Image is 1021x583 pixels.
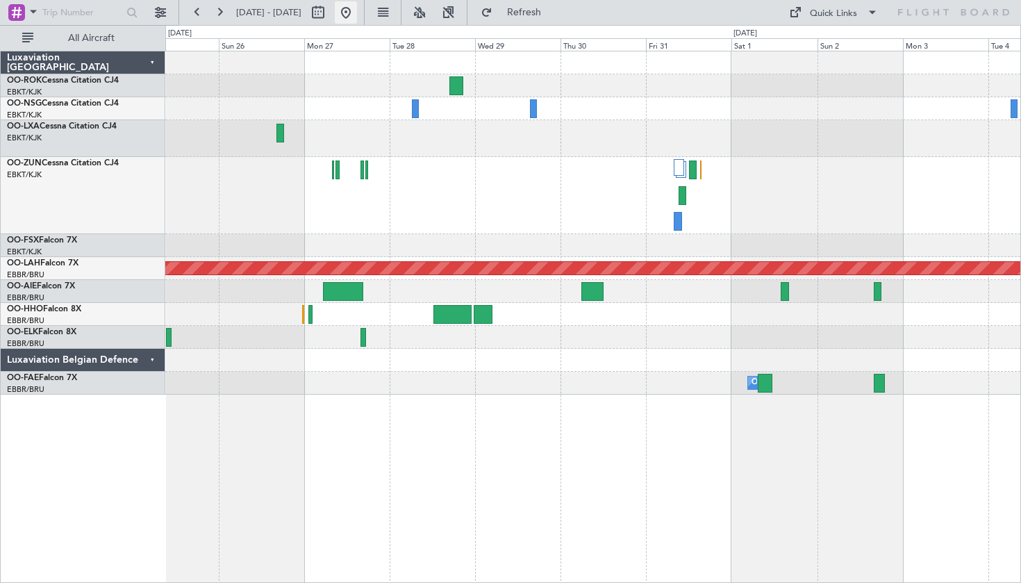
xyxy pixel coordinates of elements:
[7,236,39,245] span: OO-FSX
[42,2,122,23] input: Trip Number
[7,122,117,131] a: OO-LXACessna Citation CJ4
[561,38,646,51] div: Thu 30
[7,374,39,382] span: OO-FAE
[7,305,43,313] span: OO-HHO
[7,270,44,280] a: EBBR/BRU
[731,38,817,51] div: Sat 1
[219,38,304,51] div: Sun 26
[7,282,75,290] a: OO-AIEFalcon 7X
[7,328,76,336] a: OO-ELKFalcon 8X
[7,133,42,143] a: EBKT/KJK
[7,282,37,290] span: OO-AIE
[36,33,147,43] span: All Aircraft
[646,38,731,51] div: Fri 31
[817,38,903,51] div: Sun 2
[7,99,42,108] span: OO-NSG
[7,76,119,85] a: OO-ROKCessna Citation CJ4
[7,122,40,131] span: OO-LXA
[733,28,757,40] div: [DATE]
[903,38,988,51] div: Mon 3
[475,38,561,51] div: Wed 29
[133,38,218,51] div: Sat 25
[810,7,857,21] div: Quick Links
[7,76,42,85] span: OO-ROK
[7,384,44,395] a: EBBR/BRU
[7,259,40,268] span: OO-LAH
[7,338,44,349] a: EBBR/BRU
[7,87,42,97] a: EBKT/KJK
[7,159,42,167] span: OO-ZUN
[304,38,390,51] div: Mon 27
[7,305,81,313] a: OO-HHOFalcon 8X
[168,28,192,40] div: [DATE]
[7,110,42,120] a: EBKT/KJK
[7,374,77,382] a: OO-FAEFalcon 7X
[7,247,42,257] a: EBKT/KJK
[7,159,119,167] a: OO-ZUNCessna Citation CJ4
[15,27,151,49] button: All Aircraft
[390,38,475,51] div: Tue 28
[7,315,44,326] a: EBBR/BRU
[7,99,119,108] a: OO-NSGCessna Citation CJ4
[7,259,78,268] a: OO-LAHFalcon 7X
[7,328,38,336] span: OO-ELK
[474,1,558,24] button: Refresh
[7,293,44,303] a: EBBR/BRU
[7,170,42,180] a: EBKT/KJK
[236,6,301,19] span: [DATE] - [DATE]
[7,236,77,245] a: OO-FSXFalcon 7X
[752,372,846,393] div: Owner Melsbroek Air Base
[495,8,554,17] span: Refresh
[782,1,885,24] button: Quick Links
